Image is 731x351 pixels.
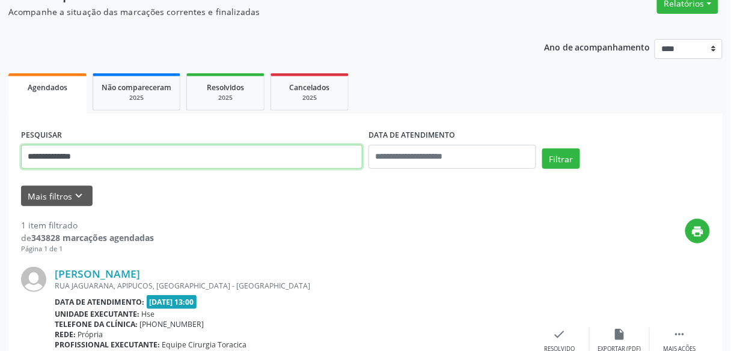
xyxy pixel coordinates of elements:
[142,309,155,319] span: Hse
[673,328,687,341] i: 
[207,82,244,93] span: Resolvidos
[55,309,139,319] b: Unidade executante:
[21,126,62,145] label: PESQUISAR
[102,82,171,93] span: Não compareceram
[8,5,509,18] p: Acompanhe a situação das marcações correntes e finalizadas
[140,319,204,329] span: [PHONE_NUMBER]
[195,93,255,102] div: 2025
[542,148,580,169] button: Filtrar
[28,82,67,93] span: Agendados
[685,219,710,243] button: print
[553,328,566,341] i: check
[369,126,455,145] label: DATA DE ATENDIMENTO
[21,186,93,207] button: Mais filtroskeyboard_arrow_down
[31,232,154,243] strong: 343828 marcações agendadas
[21,267,46,292] img: img
[78,329,103,340] span: Própria
[147,295,197,309] span: [DATE] 13:00
[280,93,340,102] div: 2025
[162,340,247,350] span: Equipe Cirurgia Toracica
[102,93,171,102] div: 2025
[55,340,160,350] b: Profissional executante:
[290,82,330,93] span: Cancelados
[55,267,140,280] a: [PERSON_NAME]
[55,319,138,329] b: Telefone da clínica:
[544,39,650,54] p: Ano de acompanhamento
[21,244,154,254] div: Página 1 de 1
[55,297,144,307] b: Data de atendimento:
[73,189,86,203] i: keyboard_arrow_down
[613,328,626,341] i: insert_drive_file
[55,329,76,340] b: Rede:
[691,225,705,238] i: print
[21,219,154,231] div: 1 item filtrado
[55,281,530,291] div: RUA JAGUARANA, APIPUCOS, [GEOGRAPHIC_DATA] - [GEOGRAPHIC_DATA]
[21,231,154,244] div: de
